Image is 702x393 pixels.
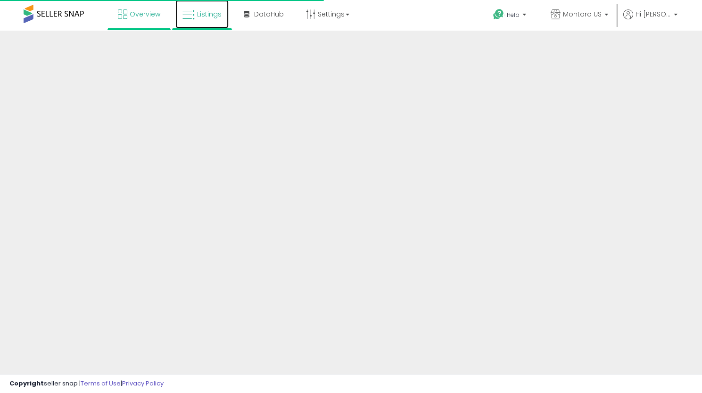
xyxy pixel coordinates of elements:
[197,9,222,19] span: Listings
[623,9,677,31] a: Hi [PERSON_NAME]
[636,9,671,19] span: Hi [PERSON_NAME]
[254,9,284,19] span: DataHub
[486,1,536,31] a: Help
[81,379,121,388] a: Terms of Use
[563,9,602,19] span: Montaro US
[493,8,504,20] i: Get Help
[507,11,520,19] span: Help
[130,9,160,19] span: Overview
[9,379,164,388] div: seller snap | |
[122,379,164,388] a: Privacy Policy
[9,379,44,388] strong: Copyright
